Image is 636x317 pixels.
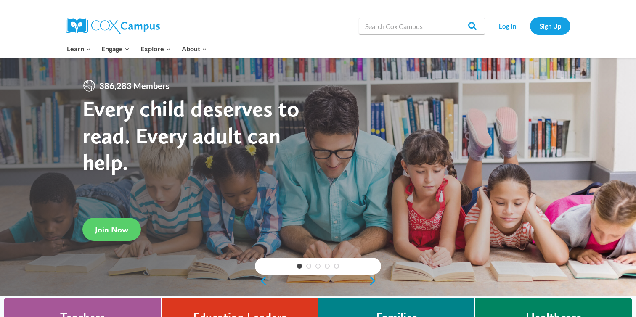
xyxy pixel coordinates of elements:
img: Cox Campus [66,18,160,34]
div: content slider buttons [255,272,381,289]
span: Join Now [95,225,128,235]
input: Search Cox Campus [359,18,485,34]
strong: Every child deserves to read. Every adult can help. [82,95,299,175]
a: next [368,276,381,286]
a: 2 [306,264,311,269]
a: Sign Up [530,17,570,34]
a: 4 [325,264,330,269]
span: 386,283 Members [96,79,173,92]
a: 1 [297,264,302,269]
a: previous [255,276,268,286]
a: 5 [334,264,339,269]
a: 3 [315,264,321,269]
a: Log In [489,17,526,34]
span: About [182,43,207,54]
a: Join Now [82,218,141,241]
span: Engage [101,43,130,54]
nav: Primary Navigation [61,40,212,58]
nav: Secondary Navigation [489,17,570,34]
span: Explore [140,43,171,54]
span: Learn [67,43,91,54]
